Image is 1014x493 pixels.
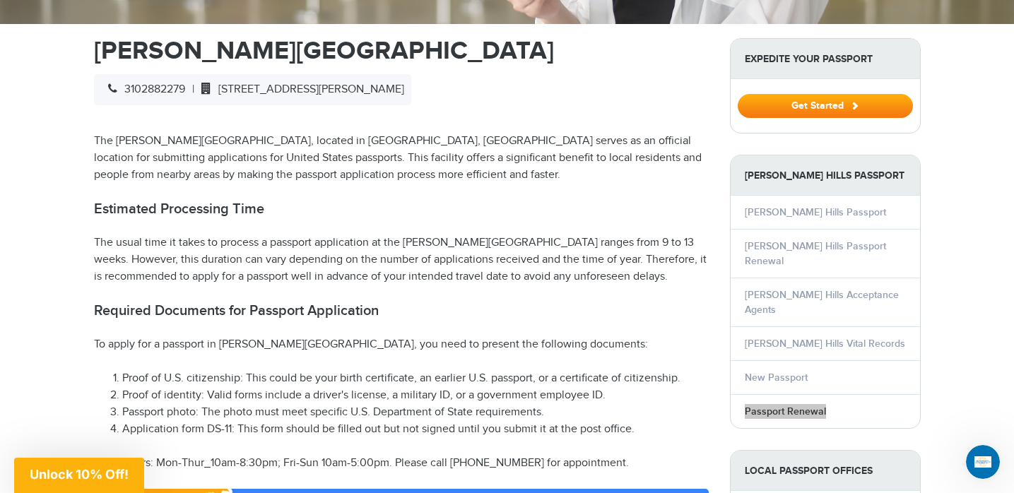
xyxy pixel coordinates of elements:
[14,458,144,493] div: Unlock 10% Off!
[194,83,404,96] span: [STREET_ADDRESS][PERSON_NAME]
[745,206,886,218] a: [PERSON_NAME] Hills Passport
[94,201,709,218] h2: Estimated Processing Time
[745,338,905,350] a: [PERSON_NAME] Hills Vital Records
[738,100,913,111] a: Get Started
[94,234,709,285] p: The usual time it takes to process a passport application at the [PERSON_NAME][GEOGRAPHIC_DATA] r...
[94,302,709,319] h2: Required Documents for Passport Application
[94,74,411,105] div: |
[122,421,709,438] li: Application form DS-11: This form should be filled out but not signed until you submit it at the ...
[745,372,808,384] a: New Passport
[745,405,826,417] a: Passport Renewal
[122,404,709,421] li: Passport photo: The photo must meet specific U.S. Department of State requirements.
[966,445,1000,479] iframe: Intercom live chat
[745,240,886,267] a: [PERSON_NAME] Hills Passport Renewal
[731,39,920,79] strong: Expedite Your Passport
[94,455,709,472] p: Hours: Mon-Thur_10am-8:30pm; Fri-Sun 10am-5:00pm. Please call [PHONE_NUMBER] for appointment.
[122,370,709,387] li: Proof of U.S. citizenship: This could be your birth certificate, an earlier U.S. passport, or a c...
[94,38,709,64] h1: [PERSON_NAME][GEOGRAPHIC_DATA]
[94,336,709,353] p: To apply for a passport in [PERSON_NAME][GEOGRAPHIC_DATA], you need to present the following docu...
[731,451,920,491] strong: Local Passport Offices
[101,83,185,96] span: 3102882279
[738,94,913,118] button: Get Started
[94,133,709,184] p: The [PERSON_NAME][GEOGRAPHIC_DATA], located in [GEOGRAPHIC_DATA], [GEOGRAPHIC_DATA] serves as an ...
[745,289,899,316] a: [PERSON_NAME] Hills Acceptance Agents
[94,456,122,470] strong: Note:
[122,387,709,404] li: Proof of identity: Valid forms include a driver's license, a military ID, or a government employe...
[731,155,920,196] strong: [PERSON_NAME] Hills Passport
[30,467,129,482] span: Unlock 10% Off!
